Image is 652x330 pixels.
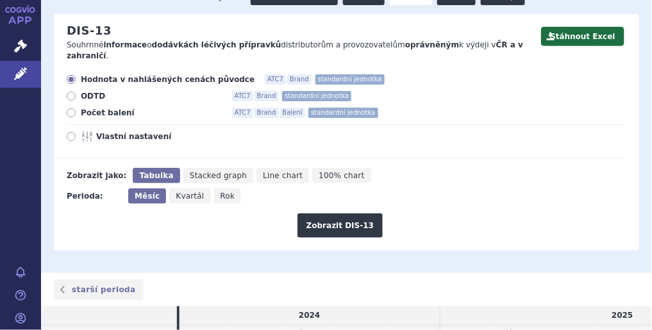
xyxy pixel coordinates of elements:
strong: informace [104,40,147,49]
span: Počet balení [81,108,222,118]
span: Rok [221,192,235,201]
div: Zobrazit jako: [67,168,126,183]
a: starší perioda [54,279,144,300]
span: standardní jednotka [315,74,385,85]
span: Tabulka [139,171,173,180]
p: Souhrnné o distributorům a provozovatelům k výdeji v . [67,40,524,62]
span: Hodnota v nahlášených cenách původce [81,74,255,85]
span: ODTD [81,91,222,101]
button: Zobrazit DIS-13 [297,213,383,238]
span: ATC7 [265,74,286,85]
span: Line chart [263,171,303,180]
span: standardní jednotka [308,108,378,118]
span: ATC7 [232,91,253,101]
span: 100% chart [319,171,364,180]
span: ATC7 [232,108,253,118]
span: Kvartál [176,192,204,201]
h2: DIS-13 [67,24,112,38]
span: standardní jednotka [282,91,351,101]
div: Perioda: [67,188,122,204]
span: Měsíc [135,192,160,201]
td: 2024 [180,306,440,325]
span: Brand [255,91,279,101]
button: Stáhnout Excel [541,27,624,46]
span: Brand [255,108,279,118]
span: Balení [280,108,305,118]
span: Brand [287,74,312,85]
strong: dodávkách léčivých přípravků [152,40,281,49]
span: Vlastní nastavení [96,131,237,142]
strong: oprávněným [405,40,459,49]
span: Stacked graph [190,171,247,180]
